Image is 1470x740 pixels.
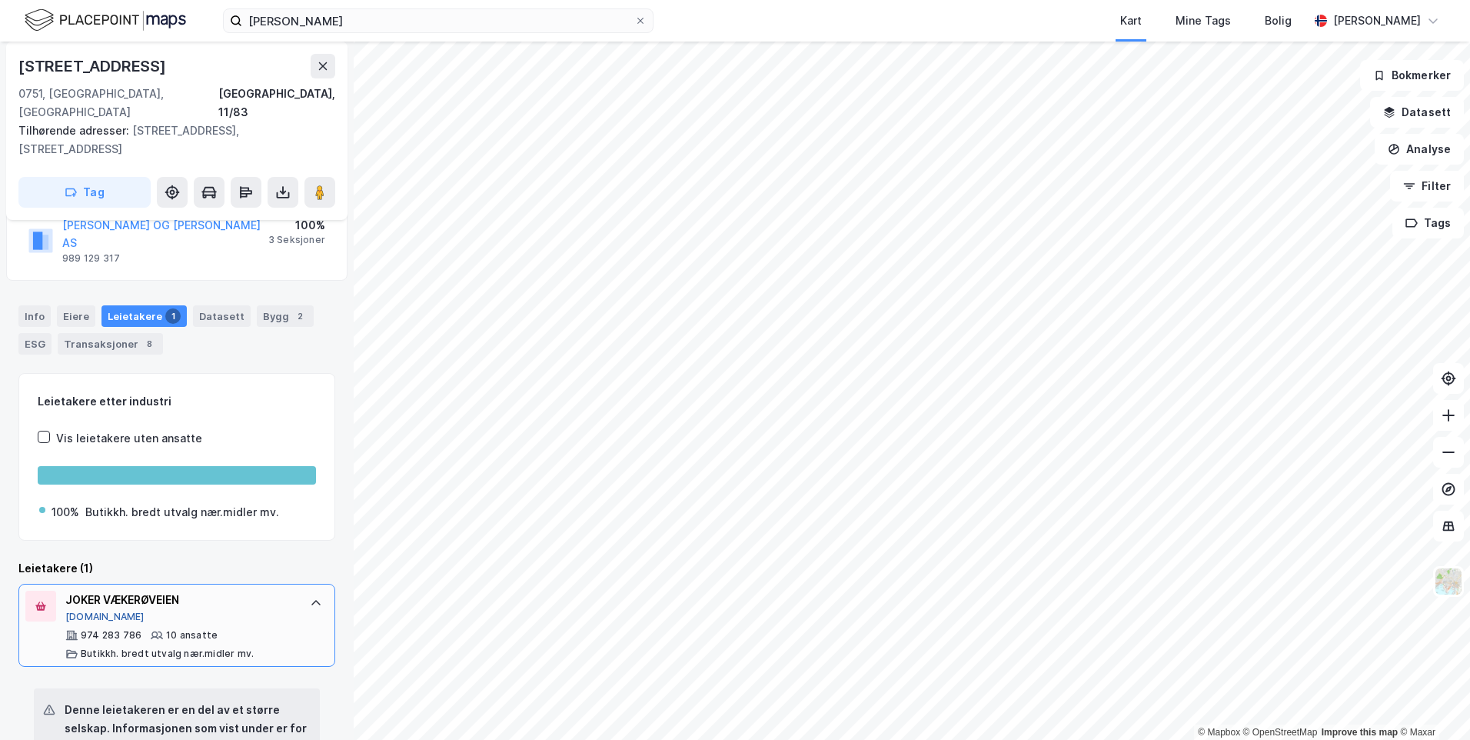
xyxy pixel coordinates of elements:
div: 2 [292,308,308,324]
input: Søk på adresse, matrikkel, gårdeiere, leietakere eller personer [242,9,634,32]
div: Bolig [1265,12,1292,30]
a: Improve this map [1322,727,1398,738]
div: [GEOGRAPHIC_DATA], 11/83 [218,85,335,122]
div: [STREET_ADDRESS] [18,54,169,78]
div: Datasett [193,305,251,327]
div: 8 [141,336,157,352]
img: logo.f888ab2527a4732fd821a326f86c7f29.svg [25,7,186,34]
div: Leietakere etter industri [38,392,316,411]
button: Bokmerker [1360,60,1464,91]
button: Tag [18,177,151,208]
div: Butikkh. bredt utvalg nær.midler mv. [85,503,279,522]
div: 3 Seksjoner [268,234,325,246]
div: 10 ansatte [166,629,218,642]
div: JOKER VÆKERØVEIEN [65,591,294,609]
div: Info [18,305,51,327]
div: Eiere [57,305,95,327]
div: Kontrollprogram for chat [1393,666,1470,740]
img: Z [1434,567,1463,596]
a: OpenStreetMap [1243,727,1318,738]
span: Tilhørende adresser: [18,124,132,137]
div: Leietakere [101,305,187,327]
div: [STREET_ADDRESS], [STREET_ADDRESS] [18,122,323,158]
div: 1 [165,308,181,324]
div: Mine Tags [1176,12,1231,30]
div: 100% [268,216,325,235]
div: Leietakere (1) [18,559,335,578]
a: Mapbox [1198,727,1240,738]
iframe: Chat Widget [1393,666,1470,740]
div: 974 283 786 [81,629,141,642]
button: Tags [1392,208,1464,238]
div: Kart [1120,12,1142,30]
div: [PERSON_NAME] [1333,12,1421,30]
button: Datasett [1370,97,1464,128]
div: Butikkh. bredt utvalg nær.midler mv. [81,648,254,660]
div: Bygg [257,305,314,327]
div: Transaksjoner [58,333,163,355]
div: 989 129 317 [62,252,120,265]
button: [DOMAIN_NAME] [65,611,145,623]
div: ESG [18,333,52,355]
button: Analyse [1375,134,1464,165]
div: 100% [52,503,79,522]
div: 0751, [GEOGRAPHIC_DATA], [GEOGRAPHIC_DATA] [18,85,218,122]
div: Vis leietakere uten ansatte [56,429,202,448]
button: Filter [1390,171,1464,202]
